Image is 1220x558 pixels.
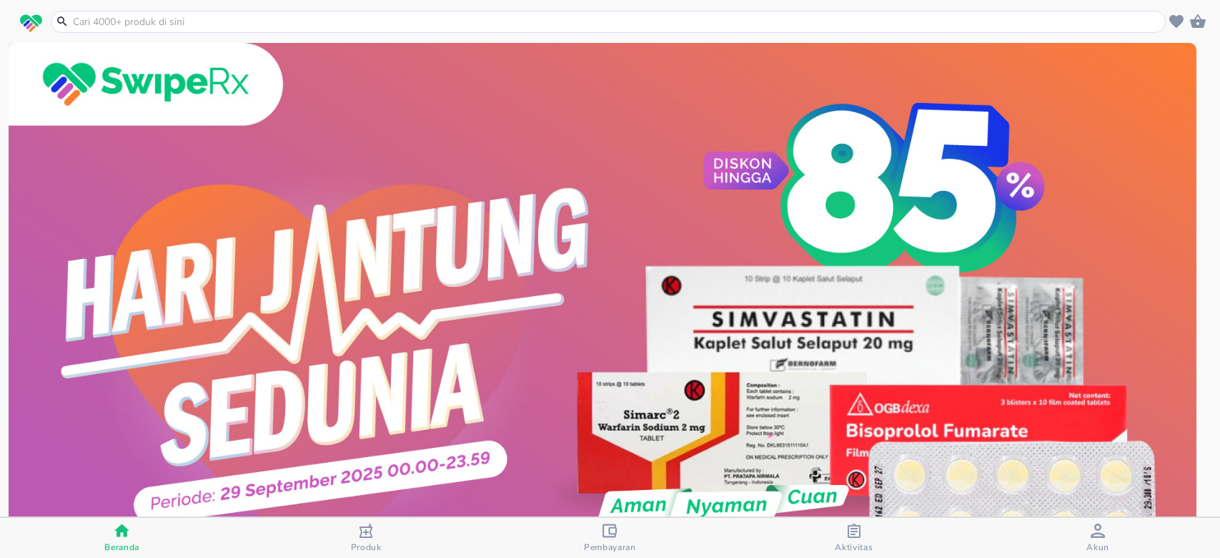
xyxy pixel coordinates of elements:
button: Aktivitas [732,518,976,558]
button: Akun [976,518,1220,558]
span: Pembayaran [584,542,636,553]
span: Aktivitas [835,542,873,553]
span: Beranda [104,542,139,553]
button: Produk [244,518,487,558]
button: Pembayaran [488,518,732,558]
span: Produk [351,542,382,553]
img: logo_swiperx_s.bd005f3b.svg [20,14,42,33]
input: Cari 4000+ produk di sini [71,14,1162,29]
span: Akun [1086,542,1109,553]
